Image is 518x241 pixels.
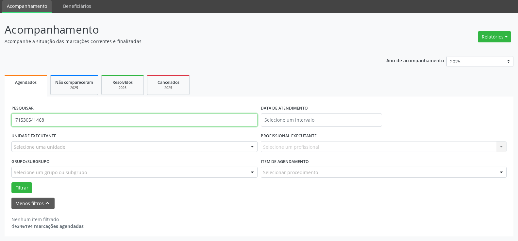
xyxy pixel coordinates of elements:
div: Nenhum item filtrado [11,216,84,223]
button: Relatórios [478,31,511,42]
input: Nome, código do beneficiário ou CPF [11,113,258,127]
i: keyboard_arrow_up [44,200,51,207]
span: Resolvidos [112,80,133,85]
span: Selecione uma unidade [14,143,65,150]
label: Grupo/Subgrupo [11,157,50,167]
label: PESQUISAR [11,103,34,113]
p: Acompanhe a situação das marcações correntes e finalizadas [5,38,361,45]
span: Cancelados [158,80,179,85]
div: 2025 [55,85,93,90]
span: Não compareceram [55,80,93,85]
a: Acompanhamento [2,0,52,13]
div: de [11,223,84,230]
label: PROFISSIONAL EXECUTANTE [261,131,317,141]
span: Selecionar procedimento [263,169,318,176]
label: Item de agendamento [261,157,309,167]
span: Selecione um grupo ou subgrupo [14,169,87,176]
strong: 346194 marcações agendadas [17,223,84,229]
span: Agendados [15,80,37,85]
label: UNIDADE EXECUTANTE [11,131,56,141]
p: Acompanhamento [5,22,361,38]
p: Ano de acompanhamento [386,56,444,64]
button: Filtrar [11,182,32,193]
button: Menos filtroskeyboard_arrow_up [11,198,55,209]
div: 2025 [152,85,185,90]
div: 2025 [106,85,139,90]
label: DATA DE ATENDIMENTO [261,103,308,113]
a: Beneficiários [58,0,96,12]
input: Selecione um intervalo [261,113,382,127]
